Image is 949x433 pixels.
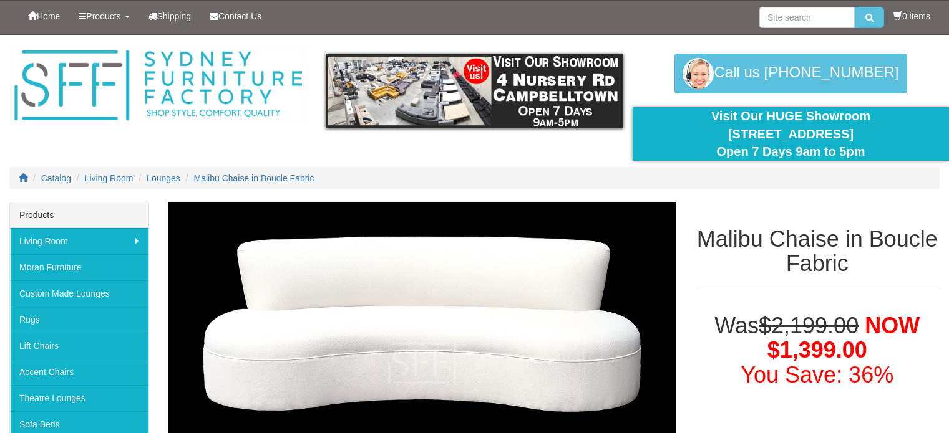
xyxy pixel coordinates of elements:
[10,359,148,385] a: Accent Chairs
[147,173,180,183] a: Lounges
[69,1,139,32] a: Products
[10,254,148,280] a: Moran Furniture
[157,11,192,21] span: Shipping
[893,10,930,22] li: 0 items
[10,307,148,333] a: Rugs
[10,385,148,411] a: Theatre Lounges
[139,1,201,32] a: Shipping
[10,228,148,254] a: Living Room
[19,1,69,32] a: Home
[759,7,855,28] input: Site search
[767,313,920,363] span: NOW $1,399.00
[695,313,940,388] h1: Was
[759,313,859,338] del: $2,199.00
[41,173,71,183] a: Catalog
[10,280,148,307] a: Custom Made Lounges
[741,362,893,388] font: You Save: 36%
[86,11,120,21] span: Products
[9,47,307,124] img: Sydney Furniture Factory
[695,227,940,276] h1: Malibu Chaise in Boucle Fabric
[194,173,314,183] a: Malibu Chaise in Boucle Fabric
[85,173,134,183] a: Living Room
[10,202,148,228] div: Products
[200,1,271,32] a: Contact Us
[642,107,940,161] div: Visit Our HUGE Showroom [STREET_ADDRESS] Open 7 Days 9am to 5pm
[10,333,148,359] a: Lift Chairs
[326,54,623,128] img: showroom.gif
[218,11,261,21] span: Contact Us
[37,11,60,21] span: Home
